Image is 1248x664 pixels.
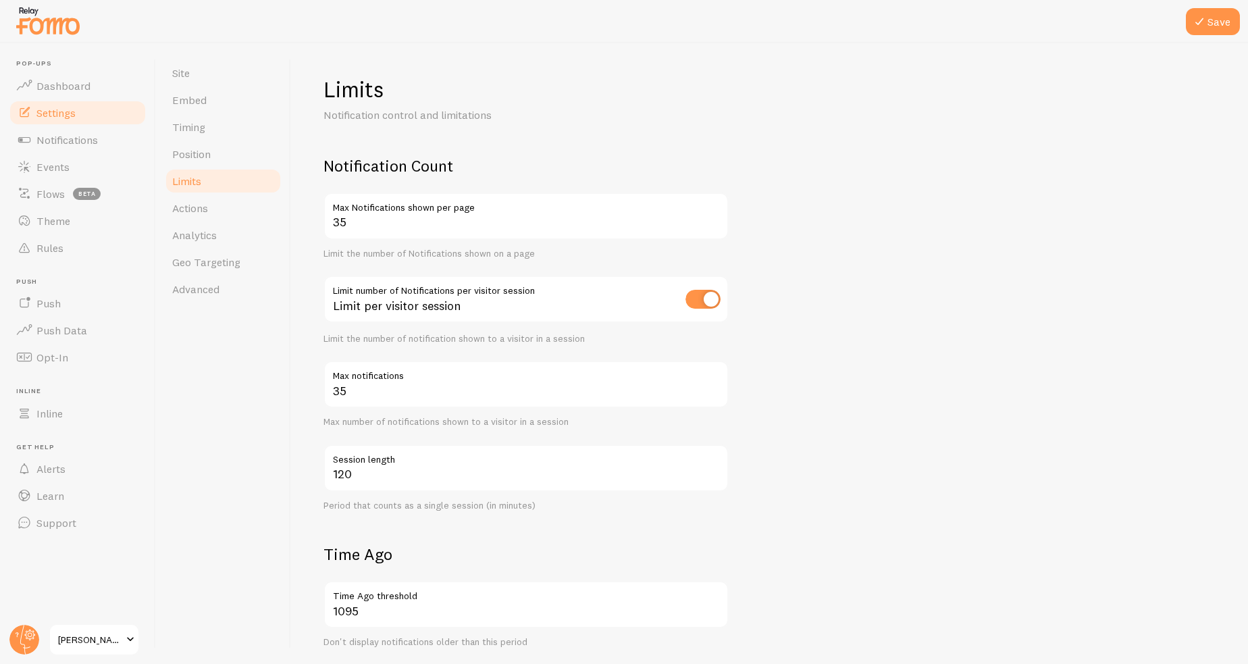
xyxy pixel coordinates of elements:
[323,193,729,215] label: Max Notifications shown per page
[36,187,65,201] span: Flows
[8,234,147,261] a: Rules
[164,113,282,141] a: Timing
[8,317,147,344] a: Push Data
[36,407,63,420] span: Inline
[36,133,98,147] span: Notifications
[36,79,90,93] span: Dashboard
[49,623,140,656] a: [PERSON_NAME] Education
[172,120,205,134] span: Timing
[36,324,87,337] span: Push Data
[172,255,240,269] span: Geo Targeting
[323,544,729,565] h2: Time Ago
[172,201,208,215] span: Actions
[323,361,729,408] input: 5
[164,249,282,276] a: Geo Targeting
[172,228,217,242] span: Analytics
[8,72,147,99] a: Dashboard
[323,333,729,345] div: Limit the number of notification shown to a visitor in a session
[172,93,207,107] span: Embed
[16,387,147,396] span: Inline
[323,276,729,325] div: Limit per visitor session
[172,174,201,188] span: Limits
[164,195,282,222] a: Actions
[8,207,147,234] a: Theme
[36,516,76,530] span: Support
[323,107,648,123] p: Notification control and limitations
[36,489,64,503] span: Learn
[323,581,729,604] label: Time Ago threshold
[36,214,70,228] span: Theme
[164,168,282,195] a: Limits
[323,76,729,103] h1: Limits
[36,106,76,120] span: Settings
[16,59,147,68] span: Pop-ups
[172,282,219,296] span: Advanced
[16,443,147,452] span: Get Help
[323,361,729,384] label: Max notifications
[164,141,282,168] a: Position
[323,444,729,467] label: Session length
[36,351,68,364] span: Opt-In
[36,160,70,174] span: Events
[58,632,122,648] span: [PERSON_NAME] Education
[172,147,211,161] span: Position
[8,99,147,126] a: Settings
[36,241,63,255] span: Rules
[323,416,729,428] div: Max number of notifications shown to a visitor in a session
[8,180,147,207] a: Flows beta
[16,278,147,286] span: Push
[323,155,729,176] h2: Notification Count
[73,188,101,200] span: beta
[8,126,147,153] a: Notifications
[8,290,147,317] a: Push
[323,500,729,512] div: Period that counts as a single session (in minutes)
[172,66,190,80] span: Site
[323,636,729,648] div: Don't display notifications older than this period
[8,153,147,180] a: Events
[8,455,147,482] a: Alerts
[8,400,147,427] a: Inline
[8,344,147,371] a: Opt-In
[323,248,729,260] div: Limit the number of Notifications shown on a page
[8,509,147,536] a: Support
[36,462,66,476] span: Alerts
[164,276,282,303] a: Advanced
[14,3,82,38] img: fomo-relay-logo-orange.svg
[164,59,282,86] a: Site
[164,86,282,113] a: Embed
[8,482,147,509] a: Learn
[36,297,61,310] span: Push
[164,222,282,249] a: Analytics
